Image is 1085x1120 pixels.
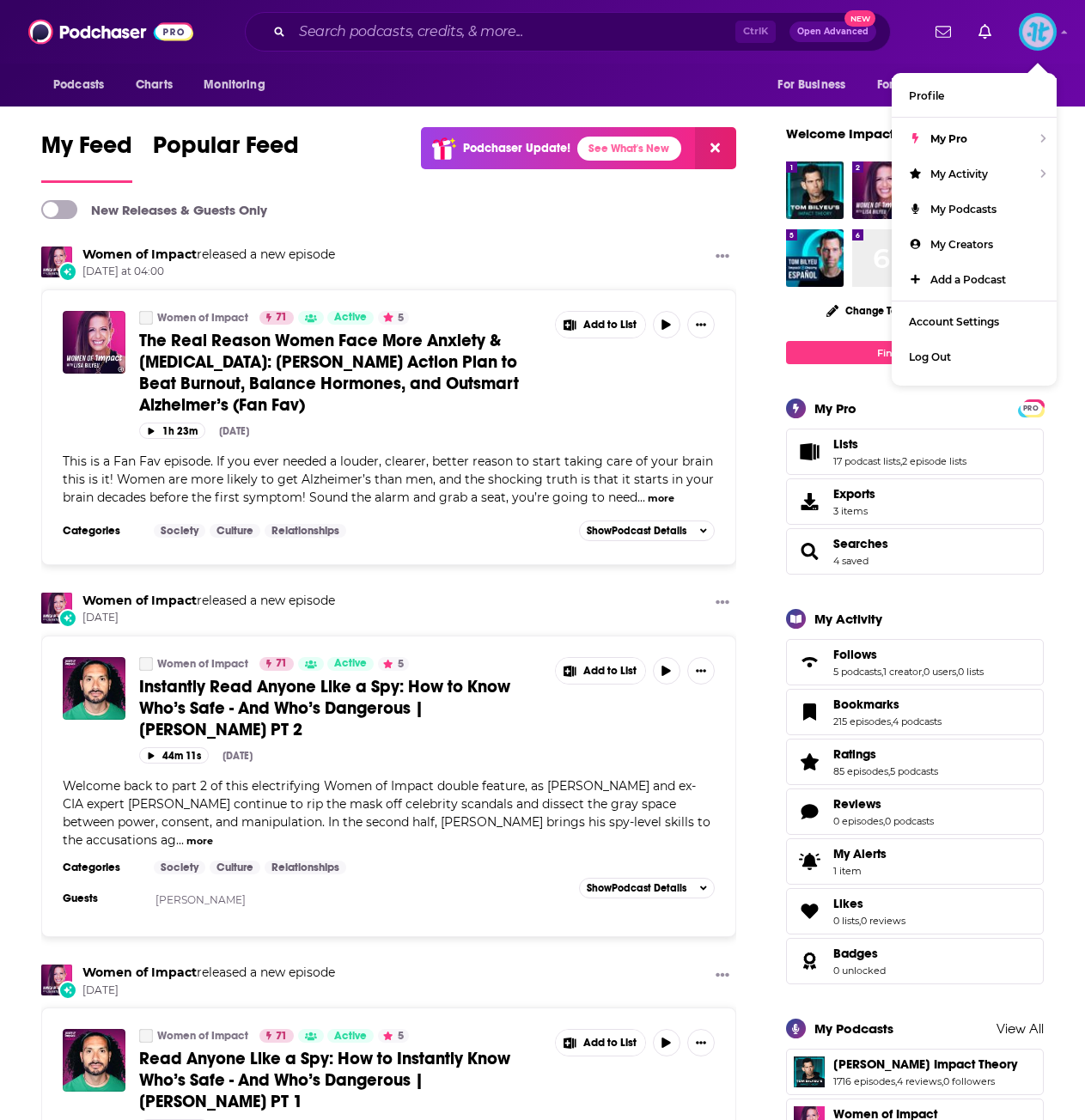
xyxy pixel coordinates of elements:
a: Lists [792,440,826,464]
h3: Categories [63,861,140,874]
a: [PERSON_NAME] [155,893,246,906]
span: My Alerts [833,846,887,861]
a: Badges [833,946,886,961]
a: 1716 episodes [833,1075,895,1087]
a: 0 reviews [861,915,905,927]
span: Lists [786,429,1044,475]
span: [DATE] [82,983,335,998]
span: [PERSON_NAME] Impact Theory [833,1056,1017,1072]
img: User Profile [1019,13,1057,51]
a: The Real Reason Women Face More Anxiety & [MEDICAL_DATA]: [PERSON_NAME] Action Plan to Beat Burno... [139,330,543,416]
a: Lists [833,436,966,452]
h3: released a new episode [82,593,335,609]
span: Welcome back to part 2 of this electrifying Women of Impact double feature, as [PERSON_NAME] and ... [63,778,710,848]
button: Show More Button [687,657,715,685]
span: [DATE] [82,611,335,625]
span: Profile [909,89,944,102]
div: [DATE] [219,425,249,437]
span: PRO [1021,402,1041,415]
span: My Feed [41,131,132,170]
a: Relationships [265,524,346,538]
span: Badges [786,938,1044,984]
a: Ratings [792,750,826,774]
span: Log Out [909,350,951,363]
img: Podchaser - Follow, Share and Rate Podcasts [28,15,193,48]
a: Reviews [833,796,934,812]
a: Add a Podcast [892,262,1057,297]
span: My Activity [930,167,988,180]
span: 3 items [833,505,875,517]
a: 0 unlocked [833,965,886,977]
div: New Episode [58,262,77,281]
span: , [881,666,883,678]
a: New Releases & Guests Only [41,200,267,219]
span: Popular Feed [153,131,299,170]
a: Tom Bilyeu's Impact Theory [833,1056,1017,1072]
a: Profile [892,78,1057,113]
span: My Alerts [792,849,826,873]
div: New Episode [58,981,77,1000]
a: 0 lists [958,666,984,678]
a: 17 podcast lists [833,455,900,467]
span: Show Podcast Details [587,525,686,537]
div: My Activity [814,611,882,627]
a: Relationships [265,861,346,874]
a: My Feed [41,131,132,183]
button: open menu [41,69,126,101]
a: Tom Bilyeu Español [786,229,844,287]
div: My Podcasts [814,1020,893,1037]
button: 5 [378,311,409,325]
span: Ratings [786,739,1044,785]
a: 0 episodes [833,815,883,827]
span: My Creators [930,238,993,251]
a: Culture [210,861,260,874]
span: 0 followers [942,1075,995,1087]
img: Tom Bilyeu's Impact Theory [786,161,844,219]
h3: Guests [63,892,140,905]
h3: released a new episode [82,965,335,981]
span: Show Podcast Details [587,882,686,894]
a: Ratings [833,746,938,762]
a: The Real Reason Women Face More Anxiety & Depression: Dr. Amen’s Action Plan to Beat Burnout, Bal... [63,311,125,374]
span: Active [334,1028,367,1045]
div: Search podcasts, credits, & more... [245,12,891,52]
a: Finish My Top 8 [786,341,1044,364]
span: Exports [833,486,875,502]
a: Likes [792,899,826,923]
a: 71 [259,657,294,671]
a: Women of Impact [82,593,197,608]
a: 2 episode lists [902,455,966,467]
button: 5 [378,657,409,671]
span: ... [637,490,645,505]
button: 44m 11s [139,747,209,764]
span: Instantly Read Anyone Like a Spy: How to Know Who’s Safe - And Who’s Dangerous | [PERSON_NAME] PT 2 [139,676,510,740]
button: Open AdvancedNew [789,21,876,42]
span: For Podcasters [877,73,960,97]
a: Active [327,657,374,671]
span: The Real Reason Women Face More Anxiety & [MEDICAL_DATA]: [PERSON_NAME] Action Plan to Beat Burno... [139,330,519,416]
img: Women of Impact [41,247,72,277]
a: See What's New [577,137,681,161]
span: , [900,455,902,467]
a: Women of Impact [157,657,248,671]
a: Women of Impact [41,965,72,995]
span: 71 [276,309,287,326]
button: Show More Button [556,1030,645,1056]
button: 1h 23m [139,423,205,439]
span: , [942,1075,943,1087]
img: Read Anyone Like a Spy: How to Instantly Know Who’s Safe - And Who’s Dangerous | Andrew Bustamant... [63,1029,125,1092]
span: Podcasts [53,73,104,97]
a: Reviews [792,800,826,824]
button: Change Top 8 [816,300,923,321]
a: Bookmarks [792,700,826,724]
a: Active [327,1029,374,1043]
span: , [956,666,958,678]
img: Instantly Read Anyone Like a Spy: How to Know Who’s Safe - And Who’s Dangerous | Andrew Bustamant... [63,657,125,720]
a: 4 reviews [897,1075,942,1087]
input: Search podcasts, credits, & more... [292,18,735,46]
a: Bookmarks [833,697,942,712]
